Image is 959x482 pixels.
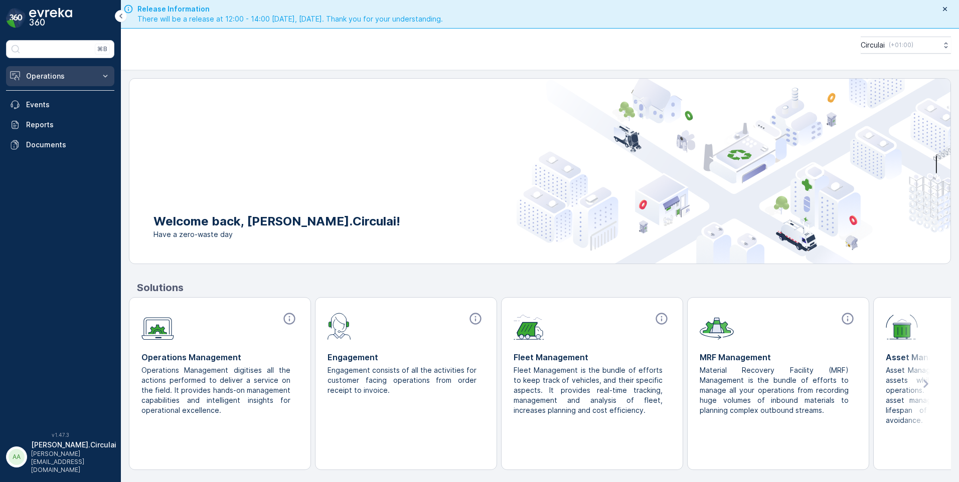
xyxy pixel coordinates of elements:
[6,432,114,438] span: v 1.47.3
[889,41,913,49] p: ( +01:00 )
[6,440,114,474] button: AA[PERSON_NAME].Circulai[PERSON_NAME][EMAIL_ADDRESS][DOMAIN_NAME]
[6,95,114,115] a: Events
[153,229,400,239] span: Have a zero-waste day
[9,449,25,465] div: AA
[97,45,107,53] p: ⌘B
[514,312,544,340] img: module-icon
[31,450,116,474] p: [PERSON_NAME][EMAIL_ADDRESS][DOMAIN_NAME]
[700,351,857,363] p: MRF Management
[328,351,485,363] p: Engagement
[26,100,110,110] p: Events
[6,115,114,135] a: Reports
[861,37,951,54] button: Circulai(+01:00)
[700,312,734,340] img: module-icon
[137,4,443,14] span: Release Information
[328,365,476,395] p: Engagement consists of all the activities for customer facing operations from order receipt to in...
[517,79,950,264] img: city illustration
[886,312,918,340] img: module-icon
[861,40,885,50] p: Circulai
[514,365,663,415] p: Fleet Management is the bundle of efforts to keep track of vehicles, and their specific aspects. ...
[6,135,114,155] a: Documents
[141,351,298,363] p: Operations Management
[328,312,351,340] img: module-icon
[6,8,26,28] img: logo
[137,14,443,24] span: There will be a release at 12:00 - 14:00 [DATE], [DATE]. Thank you for your understanding.
[26,140,110,150] p: Documents
[29,8,72,28] img: logo_dark-DEwI_e13.png
[6,66,114,86] button: Operations
[137,280,951,295] p: Solutions
[514,351,671,363] p: Fleet Management
[153,213,400,229] p: Welcome back, [PERSON_NAME].Circulai!
[141,365,290,415] p: Operations Management digitises all the actions performed to deliver a service on the field. It p...
[141,312,174,340] img: module-icon
[26,120,110,130] p: Reports
[26,71,94,81] p: Operations
[31,440,116,450] p: [PERSON_NAME].Circulai
[700,365,849,415] p: Material Recovery Facility (MRF) Management is the bundle of efforts to manage all your operation...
